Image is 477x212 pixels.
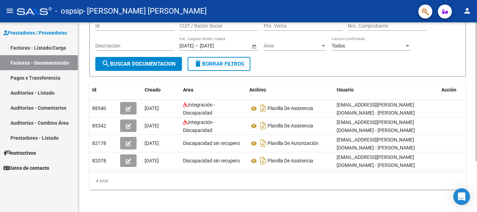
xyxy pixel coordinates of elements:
input: End date [200,43,234,49]
datatable-header-cell: Area [180,82,247,97]
span: Planilla De Asistencia [267,123,313,129]
span: Acción [441,87,456,93]
button: Borrar Filtros [188,57,250,71]
span: - ospsip [55,3,83,19]
span: Instructivos [3,149,36,157]
mat-icon: menu [6,7,14,15]
datatable-header-cell: Id [89,82,117,97]
datatable-header-cell: Archivo [247,82,334,97]
span: Datos de contacto [3,164,49,172]
span: Área [264,43,320,49]
i: Descargar documento [258,103,267,114]
input: Start date [179,43,194,49]
span: Integración - Discapacidad [183,119,215,133]
datatable-header-cell: Creado [142,82,180,97]
button: Buscar Documentacion [95,57,182,71]
span: Planilla De Asistencia [267,106,313,111]
i: Descargar documento [258,155,267,166]
span: Buscar Documentacion [102,61,176,67]
span: 82078 [92,158,106,163]
span: Discapacidad sin recupero [183,158,240,163]
span: Area [183,87,193,93]
i: Descargar documento [258,138,267,149]
span: 88540 [92,105,106,111]
span: 82178 [92,140,106,146]
div: Open Intercom Messenger [453,188,470,205]
span: - [PERSON_NAME] [PERSON_NAME] [83,3,207,19]
button: Open calendar [250,43,258,50]
span: Archivo [249,87,266,93]
span: – [195,43,198,49]
mat-icon: search [102,59,110,68]
mat-icon: person [463,7,471,15]
span: [EMAIL_ADDRESS][PERSON_NAME][DOMAIN_NAME] - [PERSON_NAME] [337,137,415,151]
span: [DATE] [145,123,159,129]
span: Todos [332,43,345,49]
span: Prestadores / Proveedores [3,29,67,37]
i: Descargar documento [258,120,267,131]
span: Planilla De Asistencia [267,158,313,164]
span: Usuario [337,87,354,93]
span: [EMAIL_ADDRESS][PERSON_NAME][DOMAIN_NAME] - [PERSON_NAME] [337,154,415,168]
span: [DATE] [145,105,159,111]
span: Discapacidad sin recupero [183,140,240,146]
span: Borrar Filtros [194,61,244,67]
span: Creado [145,87,161,93]
span: Integración - Discapacidad [183,102,215,116]
span: [DATE] [145,140,159,146]
div: 4 total [89,172,466,190]
span: [DATE] [145,158,159,163]
mat-icon: delete [194,59,202,68]
span: [EMAIL_ADDRESS][PERSON_NAME][DOMAIN_NAME] - [PERSON_NAME] [337,102,415,116]
span: Planilla De Autorización [267,141,318,146]
span: 85342 [92,123,106,129]
datatable-header-cell: Acción [439,82,474,97]
span: Id [92,87,96,93]
datatable-header-cell: Usuario [334,82,439,97]
span: [EMAIL_ADDRESS][PERSON_NAME][DOMAIN_NAME] - [PERSON_NAME] [337,119,415,133]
